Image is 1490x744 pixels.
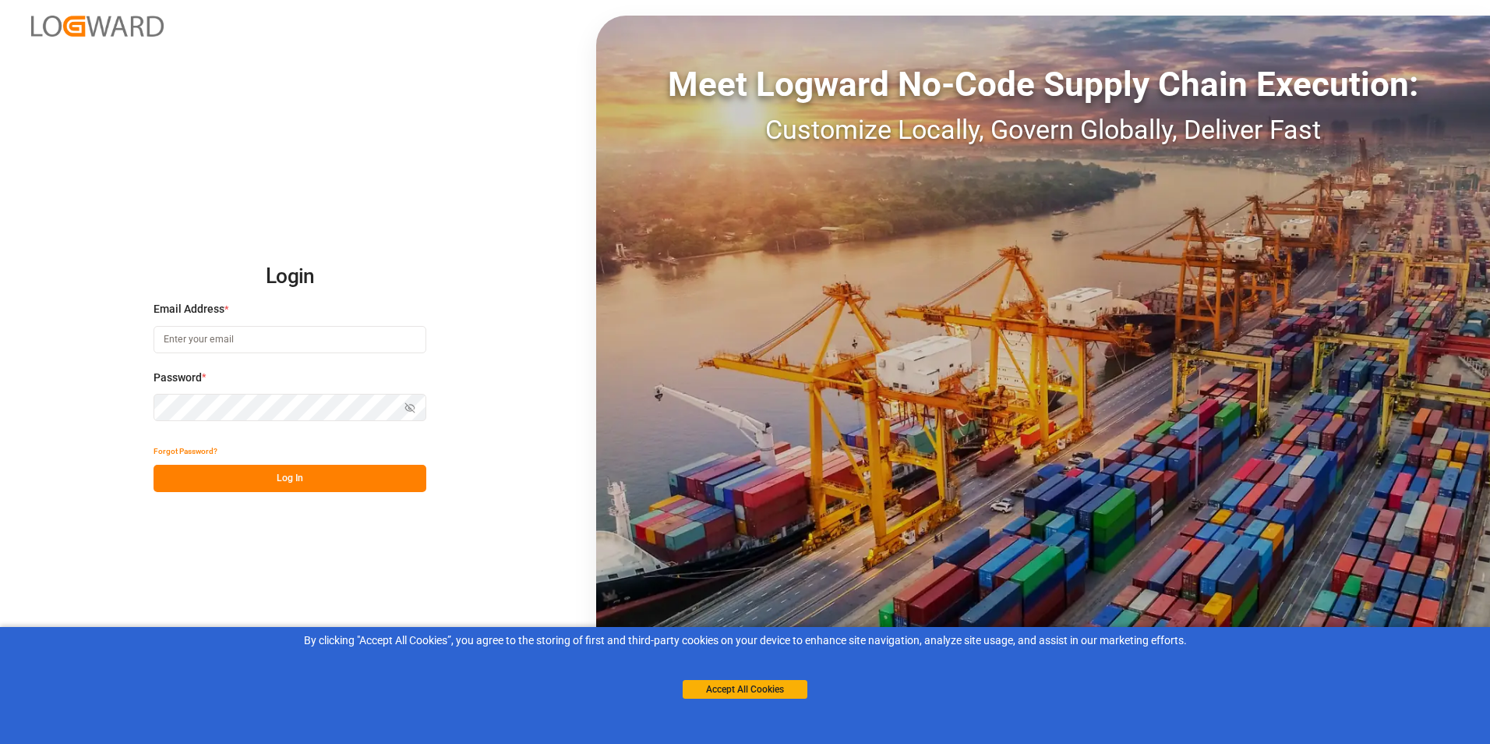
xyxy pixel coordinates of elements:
[31,16,164,37] img: Logward_new_orange.png
[596,110,1490,150] div: Customize Locally, Govern Globally, Deliver Fast
[154,370,202,386] span: Password
[596,58,1490,110] div: Meet Logward No-Code Supply Chain Execution:
[154,438,217,465] button: Forgot Password?
[154,465,426,492] button: Log In
[11,632,1479,649] div: By clicking "Accept All Cookies”, you agree to the storing of first and third-party cookies on yo...
[683,680,807,699] button: Accept All Cookies
[154,252,426,302] h2: Login
[154,326,426,353] input: Enter your email
[154,301,224,317] span: Email Address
